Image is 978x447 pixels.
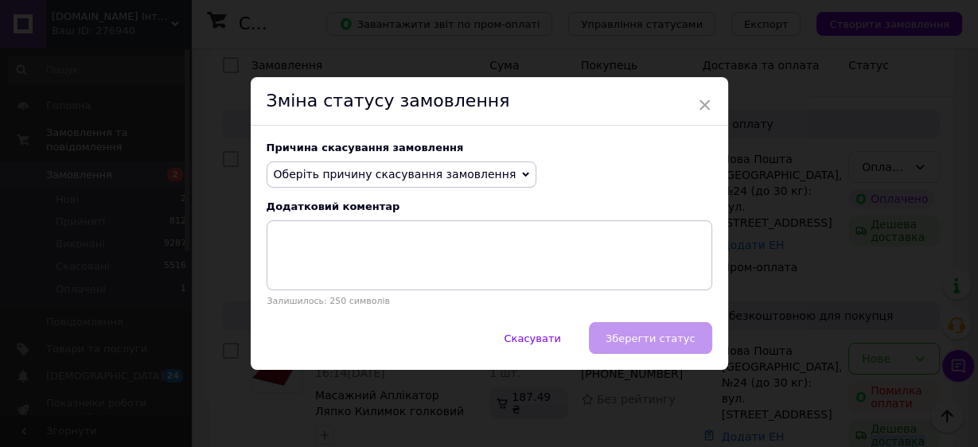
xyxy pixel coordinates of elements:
[267,200,712,212] div: Додатковий коментар
[487,322,577,354] button: Скасувати
[504,332,560,344] span: Скасувати
[251,77,728,126] div: Зміна статусу замовлення
[698,91,712,119] span: ×
[267,142,712,154] div: Причина скасування замовлення
[274,168,516,181] span: Оберіть причину скасування замовлення
[267,296,712,306] p: Залишилось: 250 символів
